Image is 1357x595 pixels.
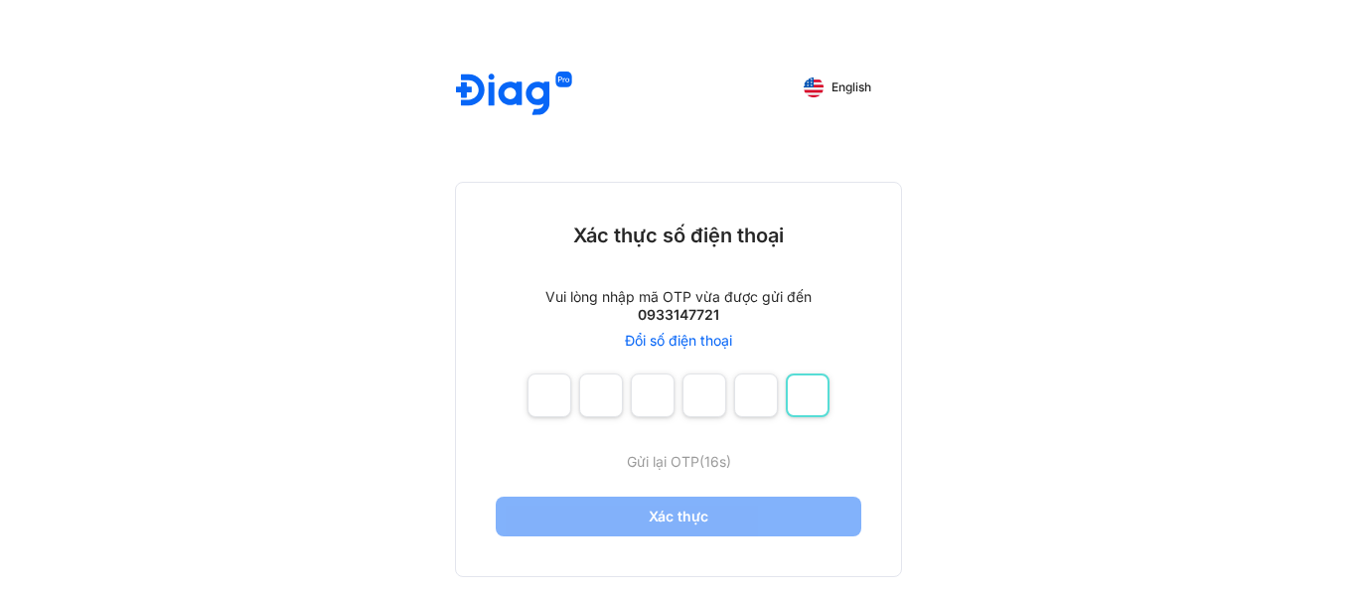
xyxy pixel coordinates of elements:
div: 0933147721 [638,306,719,324]
div: Vui lòng nhập mã OTP vừa được gửi đến [545,288,812,306]
img: English [804,77,824,97]
img: logo [456,72,572,118]
button: Xác thực [496,497,861,536]
div: Xác thực số điện thoại [573,223,784,248]
button: English [790,72,885,103]
a: Đổi số điện thoại [625,332,732,350]
span: English [831,80,871,94]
